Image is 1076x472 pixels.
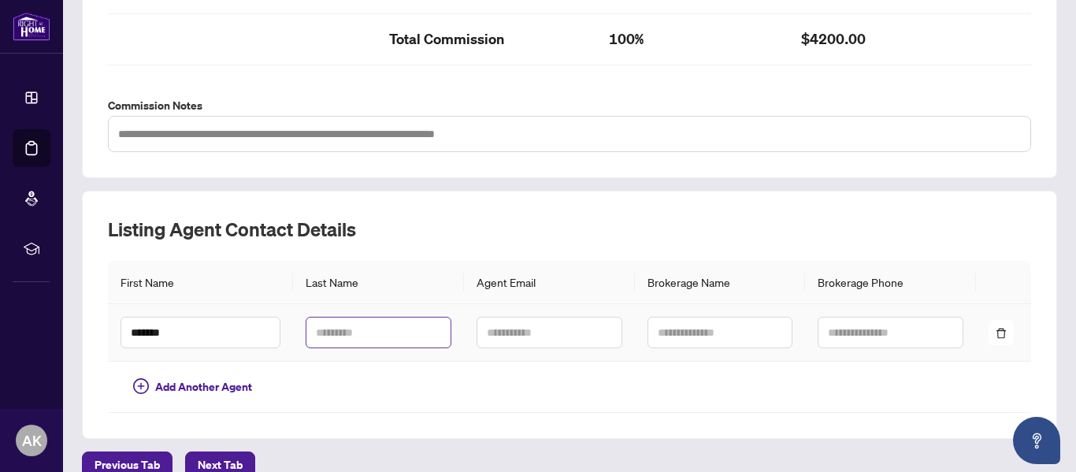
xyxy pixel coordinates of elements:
[801,27,959,52] h2: $4200.00
[133,378,149,394] span: plus-circle
[108,97,1031,114] label: Commission Notes
[805,261,976,304] th: Brokerage Phone
[108,217,1031,242] h2: Listing Agent Contact Details
[293,261,464,304] th: Last Name
[635,261,806,304] th: Brokerage Name
[155,378,252,396] span: Add Another Agent
[609,27,776,52] h2: 100%
[389,27,584,52] h2: Total Commission
[1013,417,1060,464] button: Open asap
[108,261,293,304] th: First Name
[22,429,42,452] span: AK
[996,328,1007,339] span: delete
[13,12,50,41] img: logo
[121,374,265,400] button: Add Another Agent
[464,261,635,304] th: Agent Email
